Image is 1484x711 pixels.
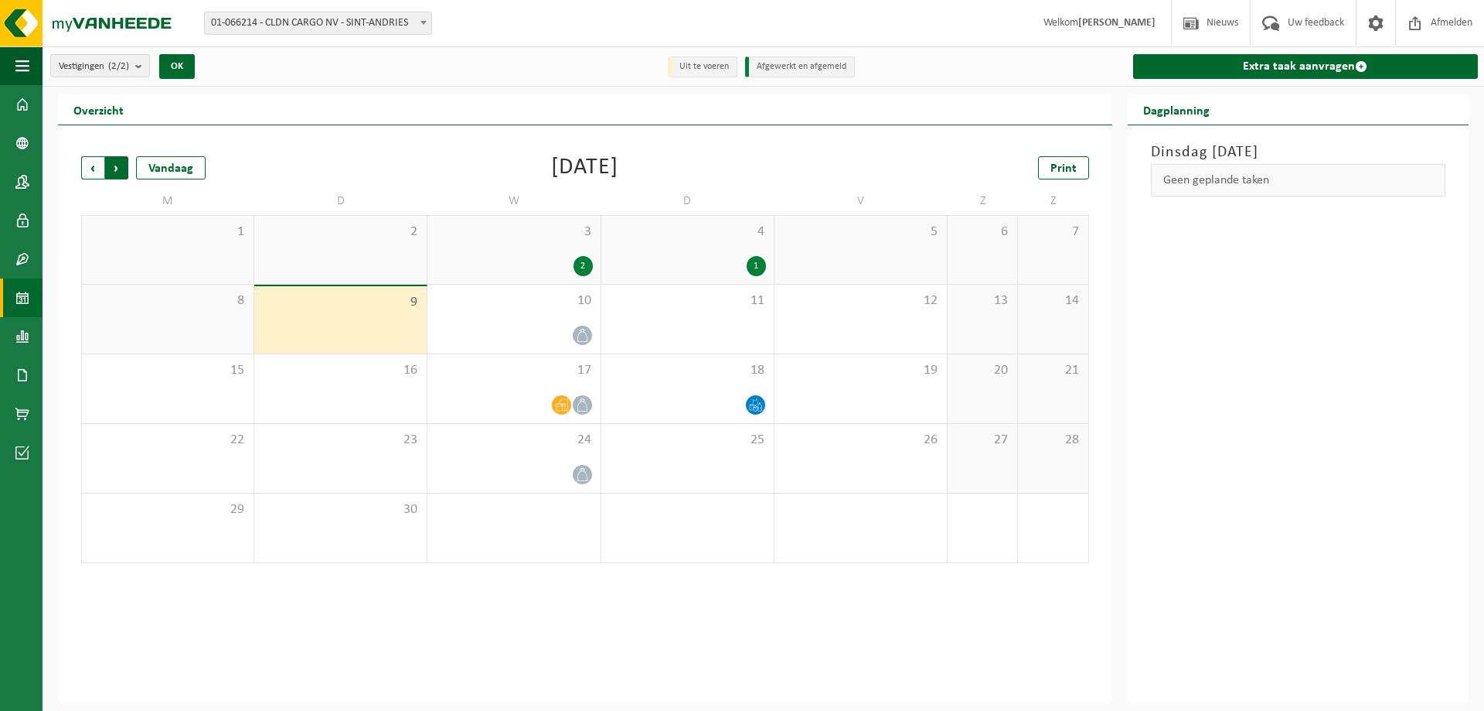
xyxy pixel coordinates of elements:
[601,187,774,215] td: D
[136,156,206,179] div: Vandaag
[747,256,766,276] div: 1
[574,256,593,276] div: 2
[609,432,766,449] span: 25
[90,362,246,379] span: 15
[1026,292,1080,309] span: 14
[435,224,592,241] span: 3
[262,294,419,311] span: 9
[1026,362,1080,379] span: 21
[108,61,129,71] count: (2/2)
[1050,162,1077,175] span: Print
[668,56,737,77] li: Uit te voeren
[159,54,195,79] button: OK
[609,292,766,309] span: 11
[1078,17,1156,29] strong: [PERSON_NAME]
[551,156,618,179] div: [DATE]
[435,362,592,379] span: 17
[262,362,419,379] span: 16
[609,362,766,379] span: 18
[90,501,246,518] span: 29
[435,292,592,309] span: 10
[262,501,419,518] span: 30
[609,224,766,241] span: 4
[1151,141,1445,164] h3: Dinsdag [DATE]
[955,432,1009,449] span: 27
[948,187,1018,215] td: Z
[254,187,427,215] td: D
[262,224,419,241] span: 2
[782,224,939,241] span: 5
[90,292,246,309] span: 8
[1018,187,1088,215] td: Z
[205,12,431,34] span: 01-066214 - CLDN CARGO NV - SINT-ANDRIES
[435,432,592,449] span: 24
[1038,156,1089,179] a: Print
[1128,94,1225,125] h2: Dagplanning
[204,12,432,35] span: 01-066214 - CLDN CARGO NV - SINT-ANDRIES
[58,94,139,125] h2: Overzicht
[81,187,254,215] td: M
[81,156,104,179] span: Vorige
[90,224,246,241] span: 1
[782,292,939,309] span: 12
[955,362,1009,379] span: 20
[59,55,129,78] span: Vestigingen
[1133,54,1478,79] a: Extra taak aanvragen
[105,156,128,179] span: Volgende
[262,432,419,449] span: 23
[1026,432,1080,449] span: 28
[782,362,939,379] span: 19
[782,432,939,449] span: 26
[90,432,246,449] span: 22
[1026,224,1080,241] span: 7
[50,54,150,77] button: Vestigingen(2/2)
[955,292,1009,309] span: 13
[427,187,601,215] td: W
[774,187,948,215] td: V
[745,56,855,77] li: Afgewerkt en afgemeld
[1151,164,1445,197] div: Geen geplande taken
[955,224,1009,241] span: 6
